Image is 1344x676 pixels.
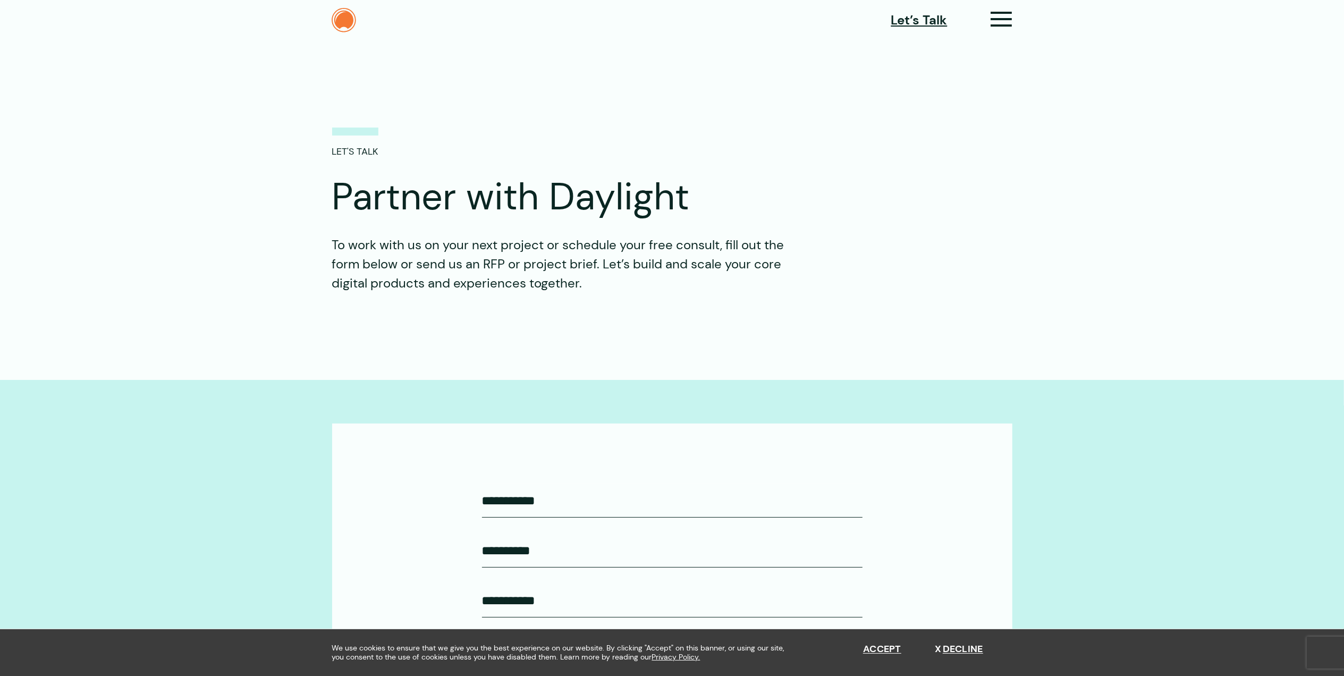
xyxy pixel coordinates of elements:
h1: Partner with Daylight [332,175,864,219]
p: To work with us on your next project or schedule your free consult, fill out the form below or se... [332,235,810,293]
img: The Daylight Studio Logo [332,8,356,32]
button: Decline [935,644,983,655]
a: Let’s Talk [891,11,948,30]
button: Accept [863,644,901,655]
p: LET'S TALK [332,128,378,159]
span: We use cookies to ensure that we give you the best experience on our website. By clicking "Accept... [332,644,794,662]
a: Privacy Policy. [652,653,700,662]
